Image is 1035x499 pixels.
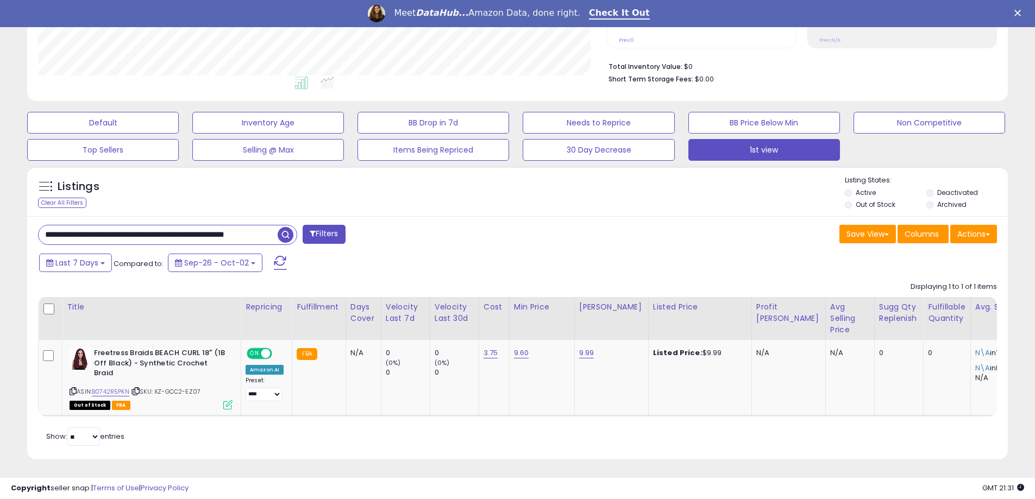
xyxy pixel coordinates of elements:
div: Meet Amazon Data, done right. [394,8,580,18]
div: Clear All Filters [38,198,86,208]
div: Avg Selling Price [830,301,870,336]
div: Velocity Last 30d [435,301,474,324]
button: Last 7 Days [39,254,112,272]
a: 3.75 [484,348,498,358]
span: N\A [975,348,990,358]
div: Fulfillment [297,301,341,313]
div: Repricing [246,301,287,313]
span: Columns [905,229,939,239]
div: N/A [756,348,817,358]
div: Listed Price [653,301,747,313]
div: ASIN: [70,348,233,408]
button: 30 Day Decrease [523,139,674,161]
li: $0 [609,59,989,72]
span: Show: entries [46,431,124,441]
span: Compared to: [114,258,164,269]
label: Out of Stock [856,200,895,209]
div: seller snap | | [11,483,189,494]
button: Top Sellers [27,139,179,161]
button: Selling @ Max [192,139,344,161]
a: Terms of Use [93,483,139,493]
div: 0 [435,368,479,377]
small: (0%) [386,358,401,367]
button: BB Price Below Min [688,112,840,134]
div: N/A [830,348,866,358]
button: 1st view [688,139,840,161]
button: Default [27,112,179,134]
button: Actions [950,225,997,243]
div: Fulfillable Quantity [928,301,965,324]
div: Displaying 1 to 1 of 1 items [911,282,997,292]
span: Sep-26 - Oct-02 [184,257,249,268]
a: 9.60 [514,348,529,358]
div: Profit [PERSON_NAME] [756,301,821,324]
b: Listed Price: [653,348,702,358]
div: Min Price [514,301,570,313]
div: Amazon AI [246,365,284,375]
span: 702379011 [996,348,1034,358]
img: Profile image for Georgie [368,5,385,22]
span: $0.00 [695,74,714,84]
span: All listings that are currently out of stock and unavailable for purchase on Amazon [70,401,110,410]
div: Days Cover [350,301,377,324]
div: 0 [928,348,962,358]
a: B0742R5PKN [92,387,129,396]
a: Check It Out [589,8,650,20]
strong: Copyright [11,483,51,493]
div: Close [1014,10,1025,16]
button: BB Drop in 7d [357,112,509,134]
span: FBA [112,401,130,410]
label: Deactivated [937,188,978,197]
img: 51voFphuvVL._SL40_.jpg [70,348,91,370]
button: Filters [303,225,345,244]
label: Active [856,188,876,197]
span: 2025-10-10 21:31 GMT [982,483,1024,493]
a: 9.99 [579,348,594,358]
i: DataHub... [416,8,468,18]
div: 0 [435,348,479,358]
b: Total Inventory Value: [609,62,682,71]
div: $9.99 [653,348,743,358]
span: OFF [271,349,288,358]
button: Save View [839,225,896,243]
div: Title [67,301,236,313]
span: | SKU: XZ-GCC2-EZ07 [131,387,200,396]
div: 0 [879,348,915,358]
div: [PERSON_NAME] [579,301,644,313]
label: Archived [937,200,967,209]
small: Prev: 0 [619,37,634,43]
a: Privacy Policy [141,483,189,493]
div: 0 [386,368,430,377]
b: Short Term Storage Fees: [609,74,693,84]
div: Cost [484,301,505,313]
small: FBA [297,348,317,360]
div: Sugg Qty Replenish [879,301,919,324]
small: (0%) [435,358,450,367]
button: Columns [898,225,949,243]
span: ON [248,349,261,358]
div: Velocity Last 7d [386,301,425,324]
button: Items Being Repriced [357,139,509,161]
small: Prev: N/A [819,37,840,43]
span: N\A [975,363,990,373]
span: Last 7 Days [55,257,98,268]
b: Freetress Braids BEACH CURL 18" (1B Off Black) - Synthetic Crochet Braid [94,348,226,381]
p: Listing States: [845,175,1008,186]
button: Inventory Age [192,112,344,134]
div: Preset: [246,377,284,401]
button: Non Competitive [854,112,1005,134]
th: Please note that this number is a calculation based on your required days of coverage and your ve... [874,297,924,340]
button: Sep-26 - Oct-02 [168,254,262,272]
h5: Listings [58,179,99,194]
div: 0 [386,348,430,358]
button: Needs to Reprice [523,112,674,134]
div: N/A [350,348,373,358]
